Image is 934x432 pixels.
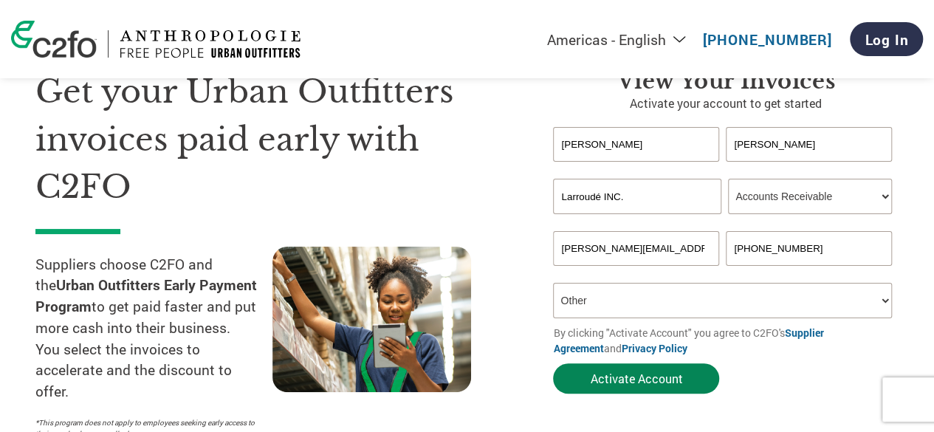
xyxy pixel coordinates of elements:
[850,22,923,56] a: Log In
[553,95,899,112] p: Activate your account to get started
[553,163,718,173] div: Invalid first name or first name is too long
[553,179,721,214] input: Your company name*
[726,163,891,173] div: Invalid last name or last name is too long
[726,127,891,162] input: Last Name*
[35,254,272,403] p: Suppliers choose C2FO and the to get paid faster and put more cash into their business. You selec...
[726,231,891,266] input: Phone*
[621,341,687,355] a: Privacy Policy
[553,127,718,162] input: First Name*
[120,30,301,58] img: Urban Outfitters
[553,68,899,95] h3: View Your Invoices
[553,231,718,266] input: Invalid Email format
[726,267,891,277] div: Inavlid Phone Number
[553,363,719,394] button: Activate Account
[35,275,257,315] strong: Urban Outfitters Early Payment Program
[11,21,97,58] img: c2fo logo
[728,179,891,214] select: Title/Role
[553,325,899,356] p: By clicking "Activate Account" you agree to C2FO's and
[553,267,718,277] div: Inavlid Email Address
[553,326,823,355] a: Supplier Agreement
[35,68,509,211] h1: Get your Urban Outfitters invoices paid early with C2FO
[272,247,471,392] img: supply chain worker
[553,216,891,225] div: Invalid company name or company name is too long
[703,30,832,49] a: [PHONE_NUMBER]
